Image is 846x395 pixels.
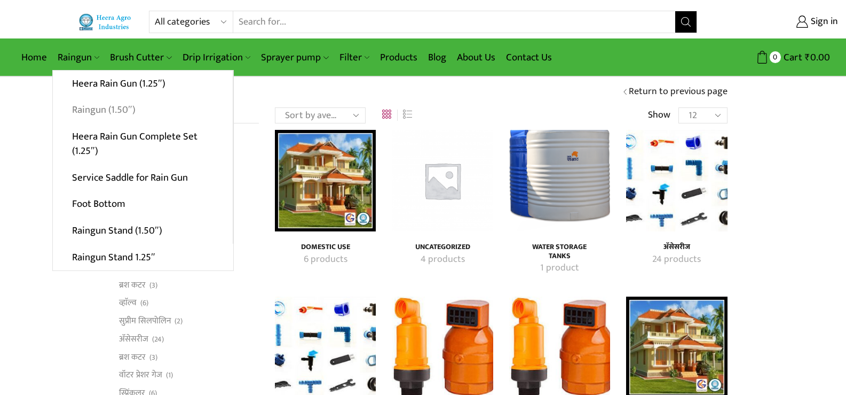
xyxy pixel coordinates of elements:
mark: 1 product [540,261,579,275]
a: Filter [334,45,375,70]
a: Visit product category Uncategorized [404,243,481,252]
a: Visit product category Domestic Use [287,243,364,252]
span: (3) [149,352,157,363]
a: Heera Rain Gun (1.25″) [53,71,233,97]
img: Uncategorized [392,130,493,231]
h4: Uncategorized [404,243,481,252]
a: Visit product category Water Storage Tanks [521,243,598,261]
a: Sprayer pump [256,45,334,70]
a: सुप्रीम सिलपोलिन [119,312,171,330]
a: वॉटर प्रेशर गेज [119,366,162,384]
a: Raingun [52,45,105,70]
a: Raingun (1.50″) [53,97,233,123]
a: अ‍ॅसेसरीज [119,330,148,348]
span: (1) [166,370,173,381]
a: Visit product category Domestic Use [287,253,364,267]
span: 0 [770,51,781,63]
mark: 6 products [304,253,347,267]
a: ब्रश कटर [119,348,146,366]
a: Visit product category Water Storage Tanks [509,130,610,231]
img: Water Storage Tanks [509,130,610,231]
a: Visit product category Uncategorized [392,130,493,231]
span: (2) [175,316,183,327]
a: Foot Bottom [53,191,233,218]
a: About Us [452,45,501,70]
a: Visit product category Uncategorized [404,253,481,267]
span: Cart [781,50,802,65]
img: अ‍ॅसेसरीज [626,130,727,231]
h4: Domestic Use [287,243,364,252]
a: Raingun Stand 1.25″ [53,244,233,270]
a: ब्रश कटर [119,276,146,294]
a: Service Saddle for Rain Gun [53,164,233,191]
bdi: 0.00 [805,49,830,66]
a: Blog [423,45,452,70]
span: (24) [152,334,164,345]
a: Heera Rain Gun Complete Set (1.25″) [53,123,233,165]
a: Sign in [713,12,838,32]
span: (3) [149,280,157,291]
a: Drip Irrigation [177,45,256,70]
span: (6) [140,298,148,308]
span: (24) [152,262,164,273]
span: Show [648,109,670,122]
mark: 4 products [421,253,465,267]
span: Sign in [808,15,838,29]
a: Visit product category अ‍ॅसेसरीज [626,130,727,231]
a: Visit product category Domestic Use [275,130,376,231]
a: Visit product category Water Storage Tanks [521,261,598,275]
button: Search button [675,11,697,33]
h4: अ‍ॅसेसरीज [638,243,715,252]
a: Home [16,45,52,70]
a: Contact Us [501,45,557,70]
span: ₹ [805,49,810,66]
img: Domestic Use [275,130,376,231]
a: Raingun Stand (1.50″) [53,218,233,244]
select: Shop order [275,107,366,123]
a: Visit product category अ‍ॅसेसरीज [638,243,715,252]
a: 0 Cart ₹0.00 [708,48,830,67]
a: Products [375,45,423,70]
a: व्हाॅल्व [119,294,137,312]
a: Brush Cutter [105,45,177,70]
a: Visit product category अ‍ॅसेसरीज [638,253,715,267]
a: Return to previous page [629,85,728,99]
mark: 24 products [652,253,701,267]
input: Search for... [233,11,675,33]
h4: Water Storage Tanks [521,243,598,261]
